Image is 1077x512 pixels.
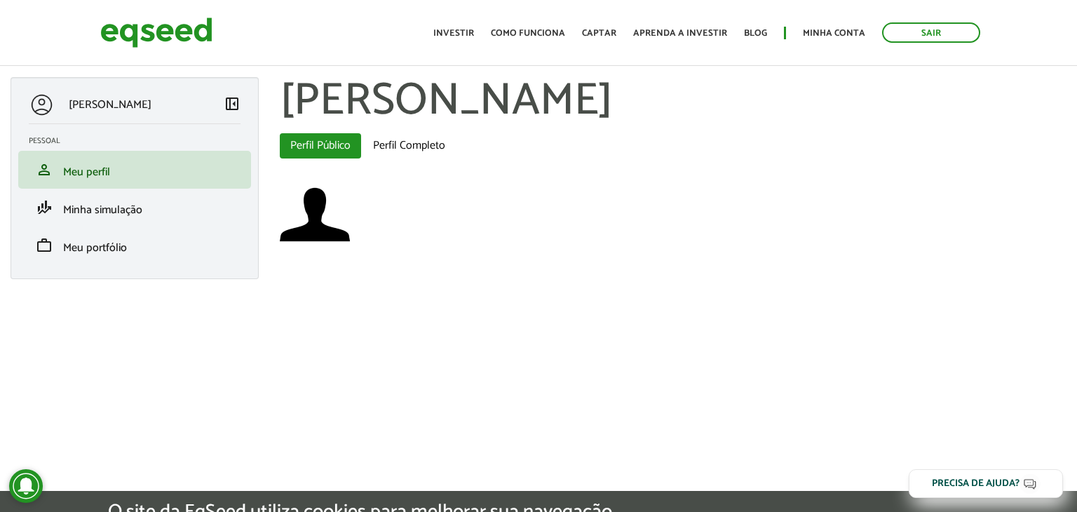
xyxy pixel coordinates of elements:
img: Foto de Hugo Leonardo Duarte Dias [280,180,350,250]
a: Como funciona [491,29,565,38]
a: Sair [882,22,980,43]
span: work [36,237,53,254]
a: finance_modeMinha simulação [29,199,241,216]
h1: [PERSON_NAME] [280,77,1066,126]
a: personMeu perfil [29,161,241,178]
a: Blog [744,29,767,38]
h2: Pessoal [29,137,251,145]
a: workMeu portfólio [29,237,241,254]
span: Meu perfil [63,163,110,182]
a: Perfil Completo [363,133,456,159]
a: Perfil Público [280,133,361,159]
img: EqSeed [100,14,212,51]
span: finance_mode [36,199,53,216]
span: Minha simulação [63,201,142,220]
span: person [36,161,53,178]
a: Investir [433,29,474,38]
a: Colapsar menu [224,95,241,115]
a: Captar [582,29,616,38]
li: Meu perfil [18,151,251,189]
li: Meu portfólio [18,227,251,264]
span: Meu portfólio [63,238,127,257]
li: Minha simulação [18,189,251,227]
a: Aprenda a investir [633,29,727,38]
p: [PERSON_NAME] [69,98,151,112]
a: Minha conta [803,29,865,38]
a: Ver perfil do usuário. [280,180,350,250]
span: left_panel_close [224,95,241,112]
